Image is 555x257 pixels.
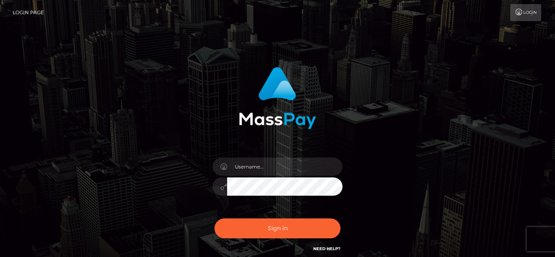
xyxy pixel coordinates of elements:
a: Need Help? [313,246,340,251]
button: Sign in [215,218,340,238]
input: Username... [227,158,343,176]
a: Login Page [13,4,44,21]
img: MassPay Login [239,67,316,129]
a: Login [510,4,541,21]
